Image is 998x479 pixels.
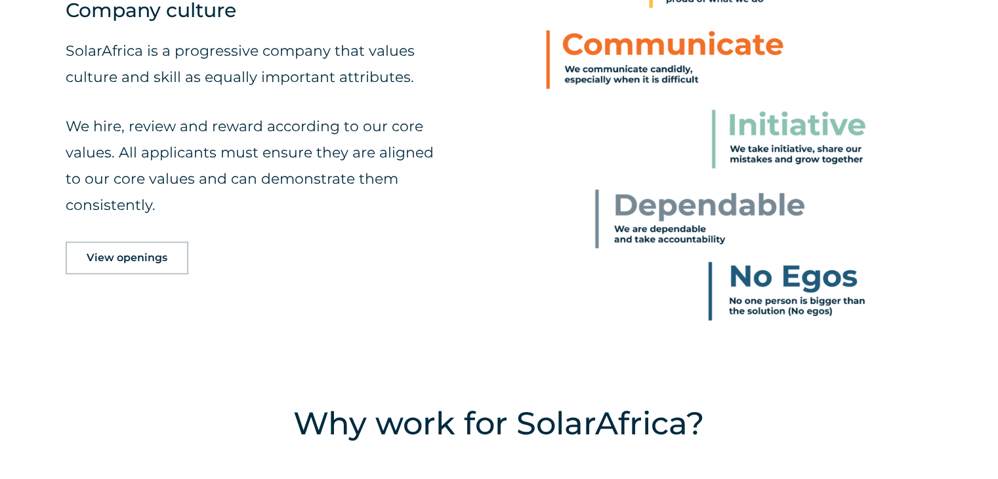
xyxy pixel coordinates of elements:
[87,253,167,263] span: View openings
[66,42,415,86] span: SolarAfrica is a progressive company that values culture and skill as equally important attributes.
[187,400,811,446] h4: Why work for SolarAfrica?
[66,117,434,214] span: We hire, review and reward according to our core values. All applicants must ensure they are alig...
[66,241,188,274] a: View openings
